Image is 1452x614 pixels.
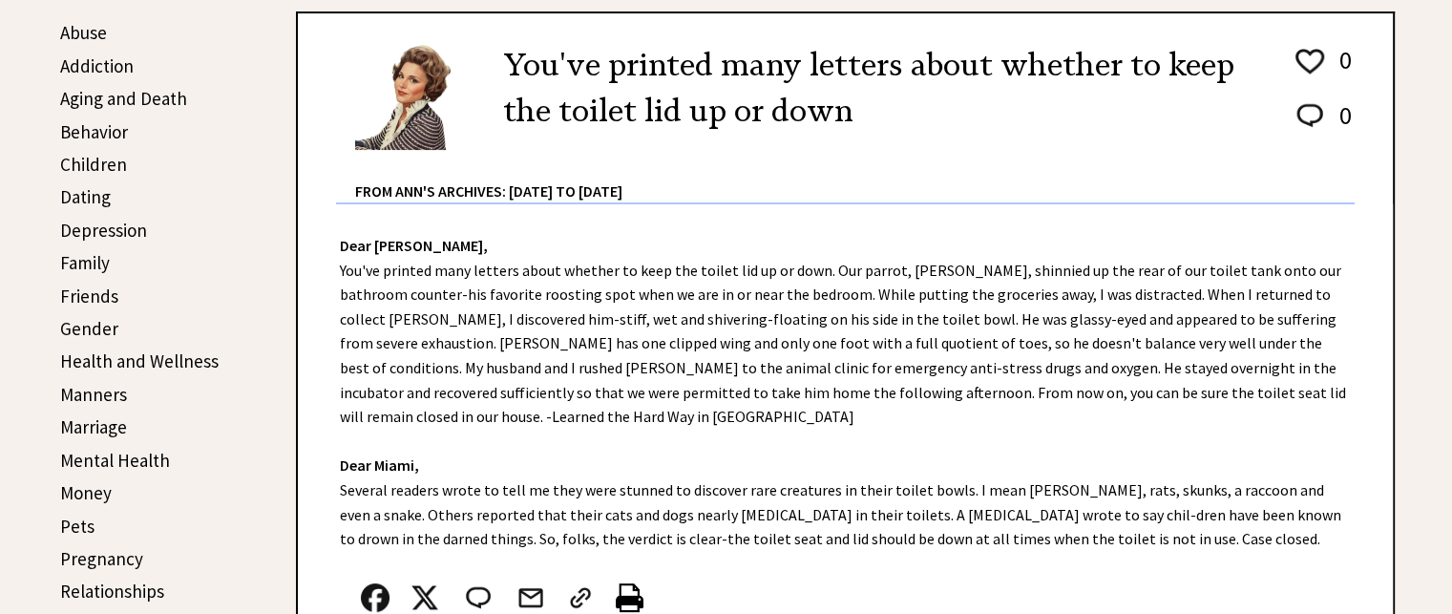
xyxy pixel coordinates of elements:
img: message_round%202.png [1293,100,1327,131]
a: Pregnancy [60,547,143,570]
a: Friends [60,285,118,307]
a: Addiction [60,54,134,77]
img: x_small.png [410,583,439,612]
h2: You've printed many letters about whether to keep the toilet lid up or down [503,42,1264,134]
a: Pets [60,515,95,538]
a: Dating [60,185,111,208]
img: mail.png [516,583,545,612]
a: Depression [60,219,147,242]
img: printer%20icon.png [616,583,643,612]
img: link_02.png [566,583,595,612]
a: Family [60,251,110,274]
img: facebook.png [361,583,389,612]
img: message_round%202.png [462,583,495,612]
a: Relationships [60,580,164,603]
a: Health and Wellness [60,349,219,372]
img: Ann6%20v2%20small.png [355,42,474,150]
a: Children [60,153,127,176]
a: Manners [60,383,127,406]
a: Abuse [60,21,107,44]
a: Marriage [60,415,127,438]
a: Money [60,481,112,504]
td: 0 [1330,99,1353,150]
img: heart_outline%201.png [1293,45,1327,78]
a: Gender [60,317,118,340]
strong: Dear Miami, [340,455,419,475]
td: 0 [1330,44,1353,97]
a: Behavior [60,120,128,143]
strong: Dear [PERSON_NAME], [340,236,488,255]
a: Mental Health [60,449,170,472]
div: From Ann's Archives: [DATE] to [DATE] [355,152,1355,202]
a: Aging and Death [60,87,187,110]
